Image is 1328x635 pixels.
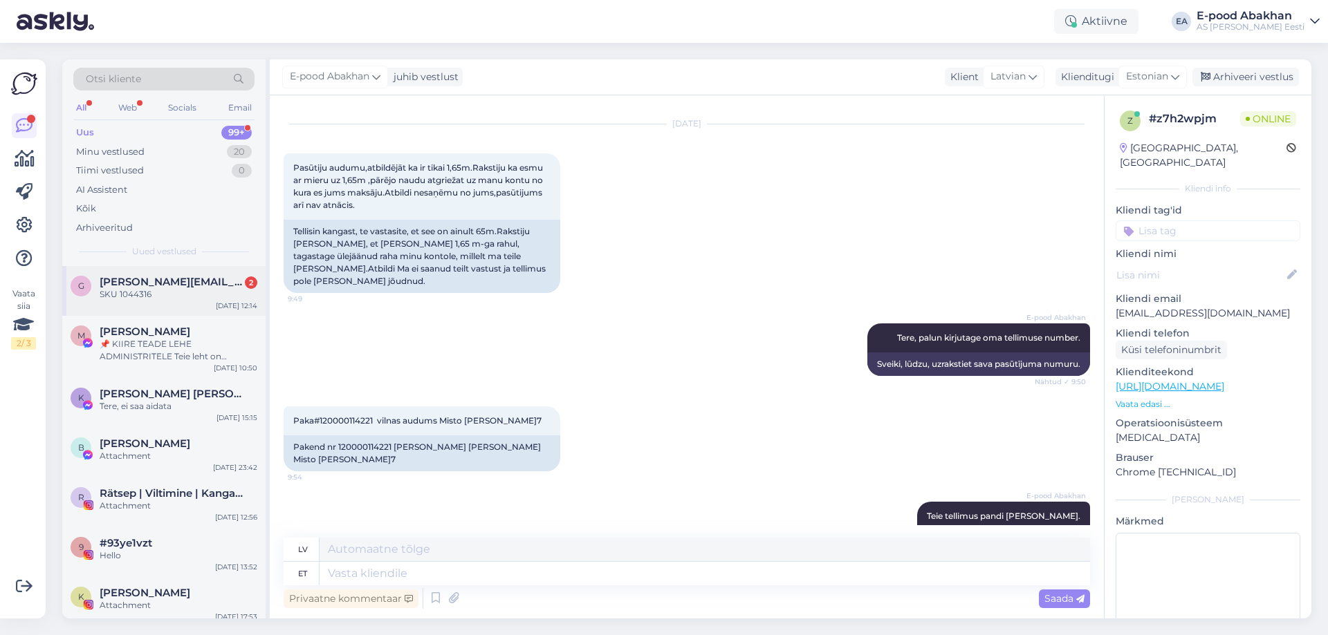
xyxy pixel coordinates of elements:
span: E-pood Abakhan [290,69,369,84]
p: Kliendi tag'id [1116,203,1300,218]
div: Pakend nr 120000114221 [PERSON_NAME] [PERSON_NAME] Misto [PERSON_NAME]7 [284,435,560,471]
p: [MEDICAL_DATA] [1116,430,1300,445]
span: Rätsep | Viltimine | Kangastelgedel kudumine [100,487,243,500]
p: Operatsioonisüsteem [1116,416,1300,430]
p: Kliendi nimi [1116,247,1300,261]
div: Attachment [100,500,257,512]
div: AS [PERSON_NAME] Eesti [1197,21,1304,32]
a: [URL][DOMAIN_NAME] [1116,380,1224,392]
div: # z7h2wpjm [1149,111,1240,127]
span: K [78,392,84,403]
div: [DATE] 13:52 [215,562,257,572]
div: juhib vestlust [388,70,459,84]
span: Saada [1044,592,1085,605]
div: Kõik [76,202,96,216]
span: В [78,442,84,453]
p: Märkmed [1116,514,1300,529]
div: SKU 1044316 [100,288,257,301]
div: Vaata siia [11,287,36,350]
div: Küsi telefoninumbrit [1116,341,1227,359]
div: Attachment [100,599,257,612]
span: E-pood Abakhan [1026,312,1086,323]
a: E-pood AbakhanAS [PERSON_NAME] Eesti [1197,10,1320,32]
span: Tere, palun kirjutage oma tellimuse number. [897,332,1080,343]
div: Minu vestlused [76,145,145,159]
div: [DATE] 12:14 [216,301,257,311]
span: #93ye1vzt [100,537,152,549]
span: Pasūtiju audumu,atbildējāt ka ir tikai 1,65m.Rakstiju ka esmu ar mieru uz 1,65m ,pārējo naudu atg... [293,162,545,210]
span: Martin Eggers [100,325,190,338]
div: Arhiveeritud [76,221,133,235]
span: E-pood Abakhan [1026,491,1086,501]
div: 20 [227,145,252,159]
div: [DATE] 15:15 [216,413,257,423]
div: Attachment [100,450,257,462]
span: K [78,591,84,602]
span: 9:49 [288,294,340,304]
div: 2 [245,276,257,289]
div: Tiimi vestlused [76,164,144,178]
div: Arhiveeri vestlus [1192,68,1299,86]
div: Kliendi info [1116,182,1300,195]
span: 9:54 [288,472,340,482]
p: Kliendi telefon [1116,326,1300,341]
div: [DATE] [284,117,1090,130]
div: [GEOGRAPHIC_DATA], [GEOGRAPHIC_DATA] [1120,141,1286,170]
span: grube.santa@gmail.com [100,276,243,288]
p: Vaata edasi ... [1116,398,1300,410]
span: Nähtud ✓ 9:50 [1034,377,1086,387]
div: AI Assistent [76,183,127,197]
div: [DATE] 17:53 [215,612,257,622]
div: E-pood Abakhan [1197,10,1304,21]
p: Kliendi email [1116,292,1300,306]
div: [DATE] 23:42 [213,462,257,473]
div: Aktiivne [1054,9,1138,34]
span: Online [1240,111,1296,126]
span: R [78,492,84,502]
div: Hello [100,549,257,562]
p: Brauser [1116,451,1300,465]
span: Estonian [1126,69,1168,84]
div: Web [116,99,140,117]
img: Askly Logo [11,70,37,97]
span: Teie tellimus pandi [PERSON_NAME]. [927,511,1080,521]
div: Socials [165,99,199,117]
span: 9 [79,542,84,552]
div: 📌 KIIRE TEADE LEHE ADMINISTRITELE Teie leht on rikkunud Meta kogukonna juhiseid ja reklaamipoliit... [100,338,257,363]
div: [DATE] 12:56 [215,512,257,522]
p: Chrome [TECHNICAL_ID] [1116,465,1300,480]
input: Lisa tag [1116,220,1300,241]
span: Katrina Randma [100,587,190,599]
span: Uued vestlused [132,245,196,258]
span: Paka#120000114221 vilnas audums Misto [PERSON_NAME]7 [293,415,542,426]
div: [DATE] 10:50 [214,363,257,373]
div: Tellisin kangast, te vastasite, et see on ainult 65m.Rakstiju [PERSON_NAME], et [PERSON_NAME] 1,6... [284,220,560,293]
div: All [73,99,89,117]
div: Tere, ei saa aidata [100,400,257,413]
span: Виктор Стриков [100,437,190,450]
span: Otsi kliente [86,72,141,86]
span: g [78,281,84,291]
div: Uus [76,126,94,140]
div: lv [298,538,308,561]
input: Lisa nimi [1116,267,1284,283]
p: [EMAIL_ADDRESS][DOMAIN_NAME] [1116,306,1300,321]
div: 0 [232,164,252,178]
div: Klienditugi [1055,70,1114,84]
div: et [298,562,307,585]
div: EA [1172,12,1191,31]
div: 99+ [221,126,252,140]
span: z [1127,115,1133,126]
span: M [77,330,85,341]
div: Klient [945,70,979,84]
span: Karl Eik Rebane [100,388,243,400]
div: [PERSON_NAME] [1116,493,1300,506]
p: Klienditeekond [1116,365,1300,379]
div: 2 / 3 [11,337,36,350]
div: Privaatne kommentaar [284,589,418,608]
span: Latvian [990,69,1026,84]
div: Sveiki, lūdzu, uzrakstiet sava pasūtījuma numuru. [867,352,1090,376]
div: Email [225,99,255,117]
